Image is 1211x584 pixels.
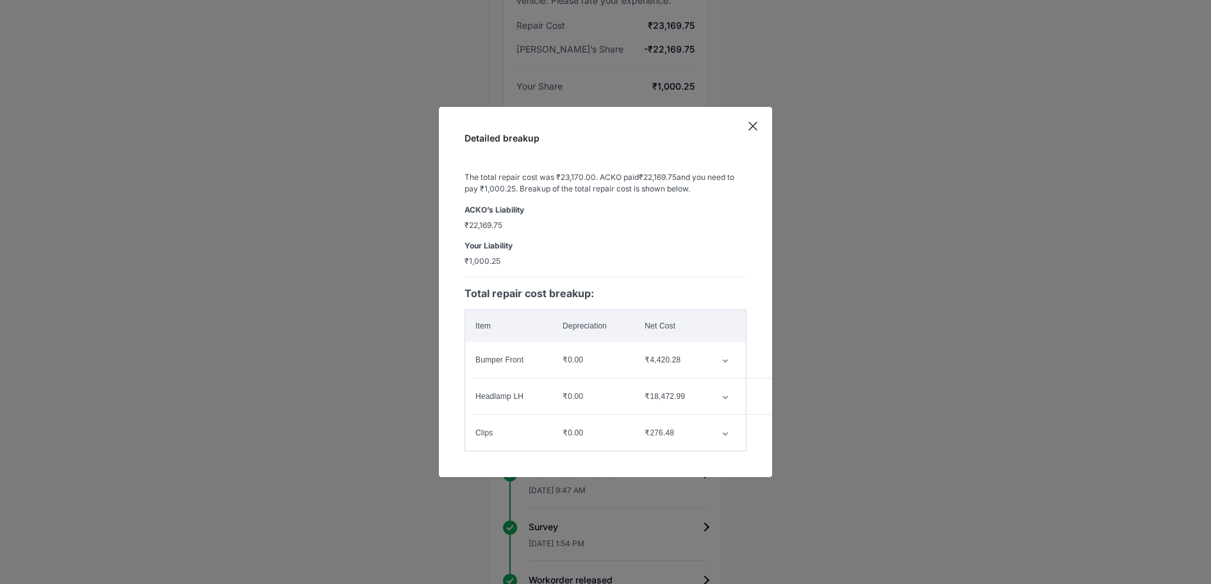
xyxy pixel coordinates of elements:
div: ₹18,472.99 [645,391,701,402]
div: ₹0.00 [563,427,624,439]
div: Net Cost [645,320,701,332]
table: customized table [465,309,746,451]
div: Clips [475,427,542,439]
div: Headlamp LH [475,391,542,402]
h6: The total repair cost was ₹23,170.00 . ACKO paid ₹22,169.75 and you need to pay ₹1,000.25 . Break... [465,172,746,195]
div: ₹4,420.28 [645,354,701,366]
div: ₹276.48 [645,427,701,439]
div: Depreciation [563,320,624,332]
div: ₹0.00 [563,391,624,402]
h6: ACKO’s Liability [465,205,746,215]
div: Bumper Front [475,354,542,366]
span: ₹1,000.25 [465,255,746,266]
span: ₹22,169.75 [465,220,746,231]
h5: Total repair cost breakup: [465,288,746,299]
div: Item [475,320,542,332]
div: ₹0.00 [563,354,624,366]
div: Detailed breakup [465,133,746,143]
h6: Your Liability [465,241,746,250]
